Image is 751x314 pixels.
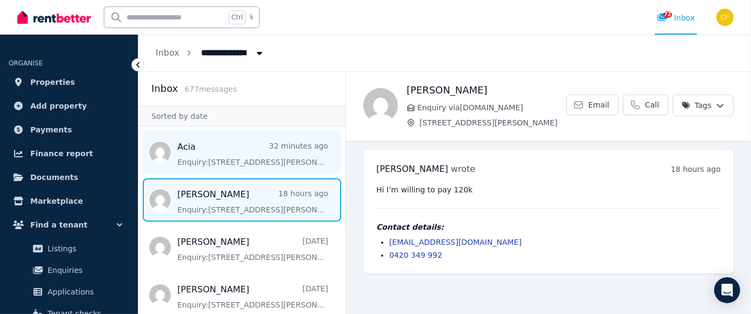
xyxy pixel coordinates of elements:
span: Enquiries [48,264,121,277]
span: Tags [682,100,712,111]
span: Call [645,99,659,110]
span: Properties [30,76,75,89]
a: 0420 349 992 [389,251,442,259]
span: Listings [48,242,121,255]
span: ORGANISE [9,59,43,67]
div: Inbox [657,12,695,23]
div: Open Intercom Messenger [714,277,740,303]
a: Documents [9,166,129,188]
a: Applications [13,281,125,303]
span: 677 message s [184,85,237,93]
span: Add property [30,99,87,112]
time: 18 hours ago [671,165,721,173]
span: Applications [48,285,121,298]
a: Inbox [156,48,180,58]
a: Listings [13,238,125,259]
a: Payments [9,119,129,141]
a: [PERSON_NAME][DATE]Enquiry:[STREET_ADDRESS][PERSON_NAME]. [177,283,328,310]
h2: Inbox [151,81,178,96]
span: Documents [30,171,78,184]
span: Marketplace [30,195,83,208]
a: Finance report [9,143,129,164]
a: Enquiries [13,259,125,281]
span: k [250,13,254,22]
a: Marketplace [9,190,129,212]
a: [EMAIL_ADDRESS][DOMAIN_NAME] [389,238,522,246]
a: Acia32 minutes agoEnquiry:[STREET_ADDRESS][PERSON_NAME]. [177,141,328,168]
h4: Contact details: [376,222,721,232]
span: Payments [30,123,72,136]
img: Asya Hussein [363,88,398,123]
div: Sorted by date [138,106,345,126]
a: [PERSON_NAME][DATE]Enquiry:[STREET_ADDRESS][PERSON_NAME]. [177,236,328,263]
nav: Breadcrumb [138,35,282,71]
span: Ctrl [229,10,245,24]
span: [STREET_ADDRESS][PERSON_NAME] [420,117,566,128]
span: [PERSON_NAME] [376,164,448,174]
h1: [PERSON_NAME] [407,83,566,98]
img: Christos Fassoulidis [716,9,734,26]
span: Email [588,99,609,110]
a: [PERSON_NAME]18 hours agoEnquiry:[STREET_ADDRESS][PERSON_NAME]. [177,188,328,215]
a: Call [623,95,668,115]
span: Enquiry via [DOMAIN_NAME] [417,102,566,113]
a: Add property [9,95,129,117]
a: Properties [9,71,129,93]
a: Email [566,95,619,115]
pre: Hi I’m willing to pay 120k [376,184,721,195]
button: Tags [673,95,734,116]
span: Find a tenant [30,218,88,231]
span: Finance report [30,147,93,160]
img: RentBetter [17,9,91,25]
span: 72 [663,11,672,18]
span: wrote [451,164,475,174]
button: Find a tenant [9,214,129,236]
